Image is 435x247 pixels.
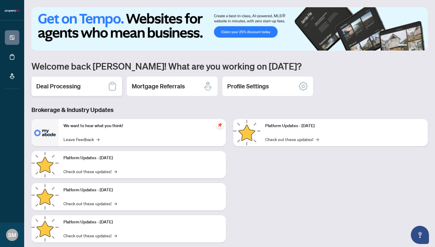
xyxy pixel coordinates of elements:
[63,136,99,143] a: Leave Feedback→
[63,219,221,226] p: Platform Updates - [DATE]
[31,106,428,114] h3: Brokerage & Industry Updates
[265,136,319,143] a: Check out these updates!→
[233,119,260,146] img: Platform Updates - June 23, 2025
[31,119,59,146] img: We want to hear what you think!
[398,44,407,47] button: 1
[5,9,19,13] img: logo
[114,200,117,207] span: →
[63,168,117,175] a: Check out these updates!→
[63,123,221,129] p: We want to hear what you think!
[63,200,117,207] a: Check out these updates!→
[31,183,59,210] img: Platform Updates - July 21, 2025
[419,44,422,47] button: 4
[31,7,428,51] img: Slide 0
[114,168,117,175] span: →
[8,231,16,239] span: SM
[265,123,423,129] p: Platform Updates - [DATE]
[114,232,117,239] span: →
[411,226,429,244] button: Open asap
[31,60,428,72] h1: Welcome back [PERSON_NAME]! What are you working on [DATE]?
[63,155,221,161] p: Platform Updates - [DATE]
[63,232,117,239] a: Check out these updates!→
[414,44,417,47] button: 3
[31,151,59,178] img: Platform Updates - September 16, 2025
[96,136,99,143] span: →
[63,187,221,193] p: Platform Updates - [DATE]
[31,215,59,242] img: Platform Updates - July 8, 2025
[227,82,269,91] h2: Profile Settings
[316,136,319,143] span: →
[216,121,224,129] span: pushpin
[132,82,185,91] h2: Mortgage Referrals
[36,82,81,91] h2: Deal Processing
[410,44,412,47] button: 2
